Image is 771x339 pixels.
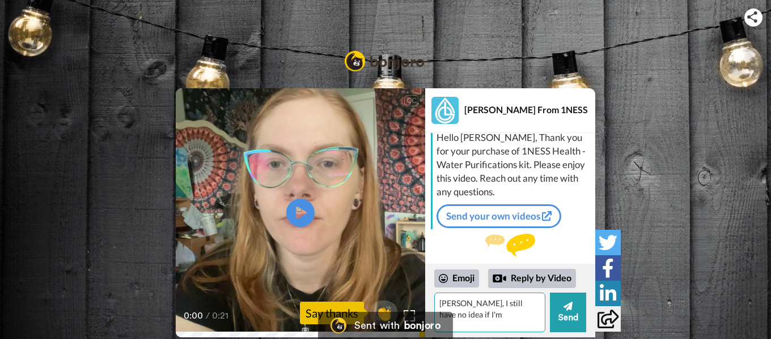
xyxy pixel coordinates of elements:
div: Say thanks [300,302,364,324]
img: Bonjoro Logo [345,51,424,71]
div: Emoji [434,269,479,287]
img: ic_share.svg [747,11,757,23]
img: Bonjoro Logo [331,317,346,333]
div: Reply by Video [493,272,506,285]
div: bonjoro [404,320,440,331]
span: 👏 [370,304,398,322]
span: 0:00 [184,309,204,323]
div: [PERSON_NAME] From 1NESS [464,104,595,115]
textarea: [PERSON_NAME], I still have no idea if I'm [434,293,545,332]
button: 👏 [370,301,398,326]
img: message.svg [485,234,535,256]
a: Bonjoro LogoSent withbonjoro [318,312,453,339]
span: / [206,309,210,323]
img: Profile Image [431,97,459,124]
a: Send your own videos [437,204,561,228]
button: Send [550,293,586,332]
div: CC [404,95,418,106]
img: Full screen [404,310,415,321]
div: Send Lauren a reply. [425,234,595,275]
div: Sent with [354,320,400,331]
div: Reply by Video [488,269,576,288]
div: Hello [PERSON_NAME], Thank you for your purchase of 1NESS Health -Water Purifications kit. Please... [437,131,592,199]
span: 0:21 [212,309,232,323]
